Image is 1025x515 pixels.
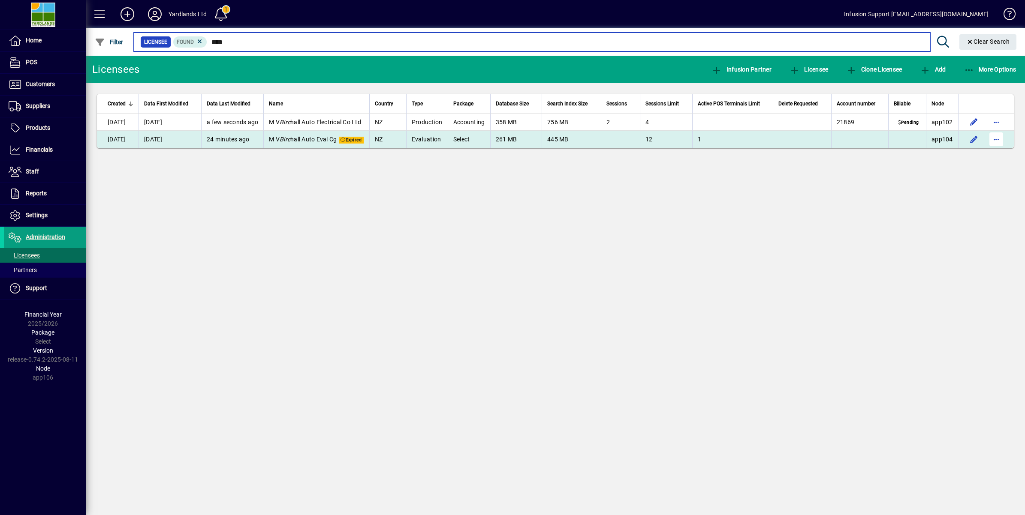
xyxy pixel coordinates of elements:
[967,115,981,129] button: Edit
[453,99,485,108] div: Package
[26,212,48,219] span: Settings
[967,132,981,146] button: Edit
[97,131,139,148] td: [DATE]
[711,66,772,73] span: Infusion Partner
[169,7,207,21] div: Yardlands Ltd
[640,131,692,148] td: 12
[201,114,263,131] td: a few seconds ago
[918,62,948,77] button: Add
[4,52,86,73] a: POS
[375,99,393,108] span: Country
[207,99,250,108] span: Data Last Modified
[846,66,902,73] span: Clone Licensee
[26,168,39,175] span: Staff
[932,99,953,108] div: Node
[606,99,635,108] div: Sessions
[280,136,290,143] em: Birc
[496,99,537,108] div: Database Size
[92,63,139,76] div: Licensees
[844,7,989,21] div: Infusion Support [EMAIL_ADDRESS][DOMAIN_NAME]
[645,99,687,108] div: Sessions Limit
[448,114,490,131] td: Accounting
[26,124,50,131] span: Products
[962,62,1019,77] button: More Options
[26,234,65,240] span: Administration
[4,263,86,277] a: Partners
[542,114,601,131] td: 756 MB
[9,252,40,259] span: Licensees
[698,99,768,108] div: Active POS Terminals Limit
[33,347,53,354] span: Version
[894,99,910,108] span: Billable
[93,34,126,50] button: Filter
[280,119,290,126] em: Birc
[26,146,53,153] span: Financials
[896,120,920,126] span: Pending
[920,66,946,73] span: Add
[932,99,944,108] span: Node
[144,38,167,46] span: Licensee
[844,62,904,77] button: Clone Licensee
[490,114,542,131] td: 358 MB
[139,114,201,131] td: [DATE]
[26,81,55,87] span: Customers
[4,74,86,95] a: Customers
[4,30,86,51] a: Home
[496,99,529,108] span: Database Size
[26,102,50,109] span: Suppliers
[24,311,62,318] span: Financial Year
[4,96,86,117] a: Suppliers
[837,99,875,108] span: Account number
[207,99,258,108] div: Data Last Modified
[645,99,679,108] span: Sessions Limit
[547,99,588,108] span: Search Index Size
[108,99,133,108] div: Created
[95,39,124,45] span: Filter
[932,136,953,143] span: app104.prod.infusionbusinesssoftware.com
[4,139,86,161] a: Financials
[448,131,490,148] td: Select
[144,99,188,108] span: Data First Modified
[4,183,86,204] a: Reports
[989,132,1003,146] button: More options
[269,119,361,126] span: M V hall Auto Electrical Co Ltd
[601,114,640,131] td: 2
[964,66,1016,73] span: More Options
[790,66,829,73] span: Licensee
[490,131,542,148] td: 261 MB
[31,329,54,336] span: Package
[4,248,86,263] a: Licensees
[97,114,139,131] td: [DATE]
[369,131,406,148] td: NZ
[108,99,126,108] span: Created
[692,131,773,148] td: 1
[412,99,443,108] div: Type
[406,114,448,131] td: Production
[831,114,889,131] td: 21869
[959,34,1017,50] button: Clear
[453,99,473,108] span: Package
[173,36,207,48] mat-chip: Found Status: Found
[606,99,627,108] span: Sessions
[787,62,831,77] button: Licensee
[144,99,196,108] div: Data First Modified
[698,99,760,108] span: Active POS Terminals Limit
[26,37,42,44] span: Home
[4,117,86,139] a: Products
[9,266,37,273] span: Partners
[139,131,201,148] td: [DATE]
[989,115,1003,129] button: More options
[26,284,47,291] span: Support
[997,2,1014,30] a: Knowledge Base
[894,99,921,108] div: Billable
[837,99,883,108] div: Account number
[406,131,448,148] td: Evaluation
[269,99,283,108] span: Name
[4,278,86,299] a: Support
[36,365,50,372] span: Node
[114,6,141,22] button: Add
[709,62,774,77] button: Infusion Partner
[778,99,818,108] span: Delete Requested
[932,119,953,126] span: app102.prod.infusionbusinesssoftware.com
[4,205,86,226] a: Settings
